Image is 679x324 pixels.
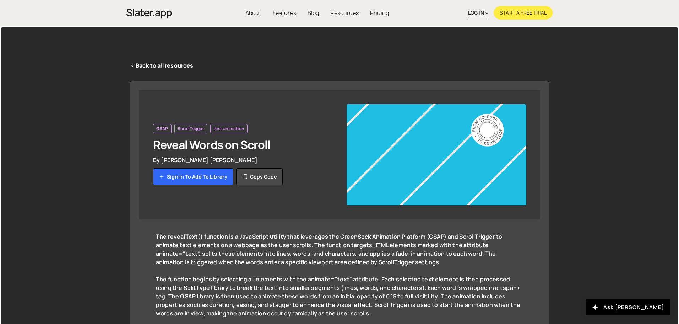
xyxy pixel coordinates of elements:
button: Copy code [236,168,283,185]
span: GSAP [156,126,168,132]
a: Start a free trial [494,6,553,20]
a: Blog [302,6,325,20]
a: Sign in to add to library [153,168,233,185]
h1: Reveal Words on Scroll [153,138,332,152]
button: Ask [PERSON_NAME] [586,299,670,315]
img: Slater is an modern coding environment with an inbuilt AI tool. Get custom code quickly with no c... [126,7,172,21]
div: By [PERSON_NAME] [PERSON_NAME] [153,156,332,164]
a: Resources [325,6,364,20]
div: The revealText() function is a JavaScript utility that leverages the GreenSock Animation Platform... [156,232,523,266]
span: ScrollTrigger [178,126,204,132]
span: text animation [213,126,244,132]
a: Back to all resources [130,61,194,70]
a: About [240,6,267,20]
a: home [126,5,172,21]
a: Pricing [364,6,395,20]
a: log in » [468,7,488,19]
a: Features [267,6,302,20]
img: YT%20-%20Thumb%20(13).png [347,104,526,205]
